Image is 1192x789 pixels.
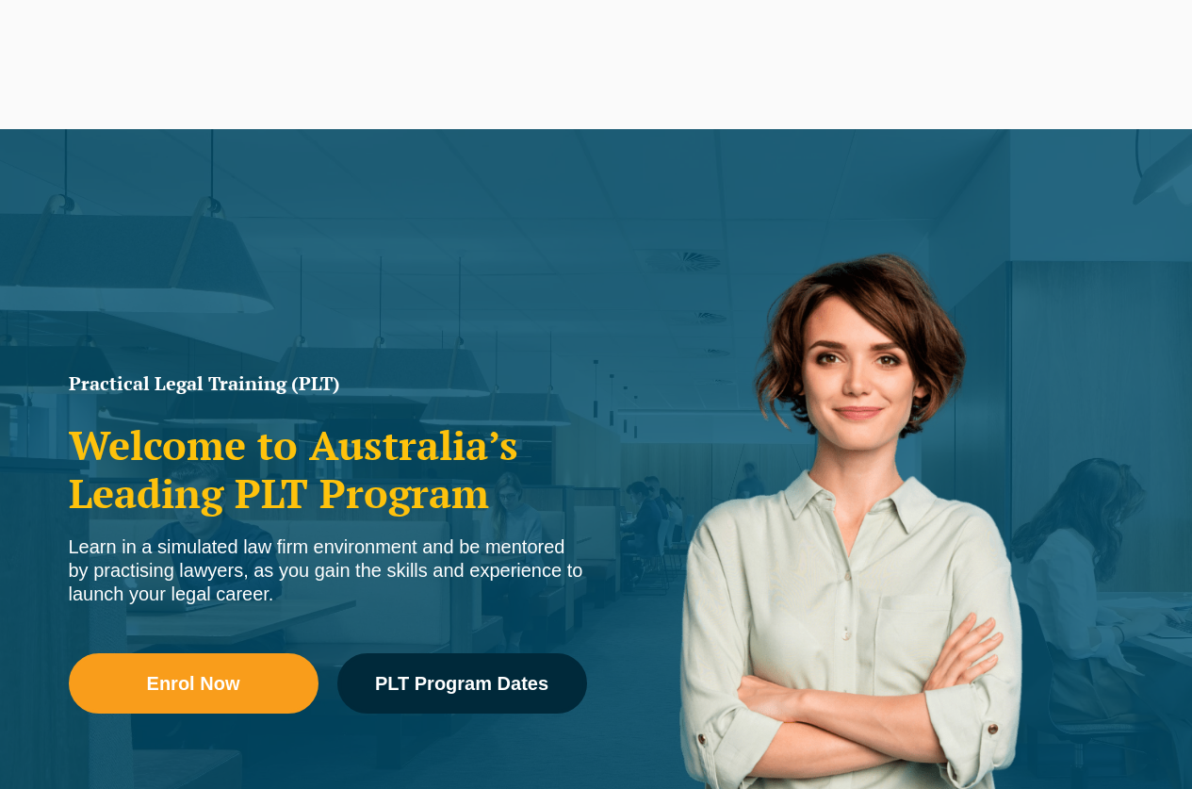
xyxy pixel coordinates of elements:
h2: Welcome to Australia’s Leading PLT Program [69,421,587,517]
a: Enrol Now [69,653,318,714]
span: Enrol Now [147,674,240,693]
span: PLT Program Dates [375,674,548,693]
a: PLT Program Dates [337,653,587,714]
div: Learn in a simulated law firm environment and be mentored by practising lawyers, as you gain the ... [69,535,587,606]
h1: Practical Legal Training (PLT) [69,374,587,393]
